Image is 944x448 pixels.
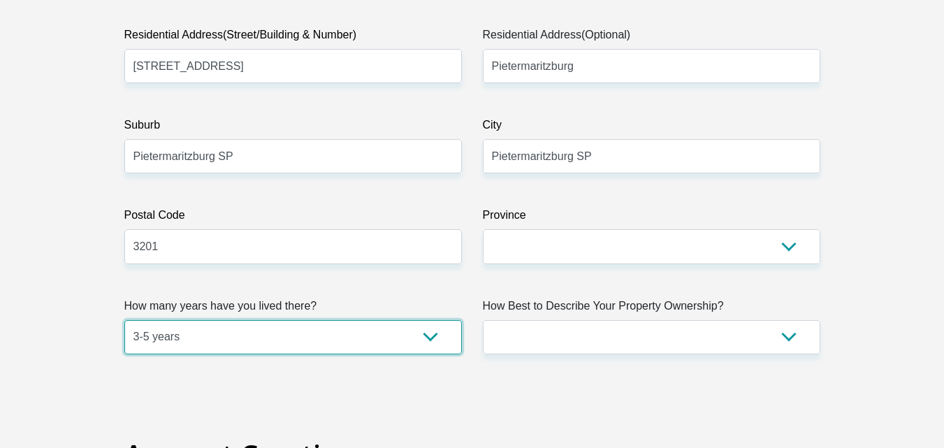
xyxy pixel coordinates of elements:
[483,207,820,229] label: Province
[124,49,462,83] input: Valid residential address
[124,117,462,139] label: Suburb
[483,298,820,320] label: How Best to Describe Your Property Ownership?
[483,320,820,354] select: Please select a value
[124,298,462,320] label: How many years have you lived there?
[124,207,462,229] label: Postal Code
[483,49,820,83] input: Address line 2 (Optional)
[124,139,462,173] input: Suburb
[483,27,820,49] label: Residential Address(Optional)
[124,320,462,354] select: Please select a value
[483,139,820,173] input: City
[483,117,820,139] label: City
[124,27,462,49] label: Residential Address(Street/Building & Number)
[124,229,462,263] input: Postal Code
[483,229,820,263] select: Please Select a Province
